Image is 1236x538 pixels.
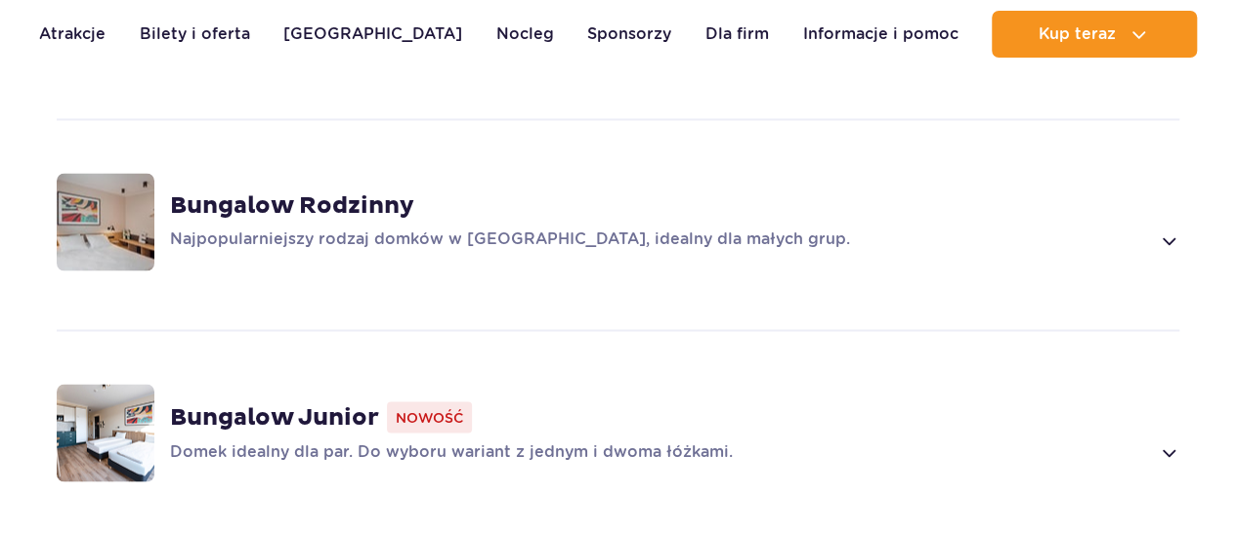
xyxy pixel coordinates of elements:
[170,402,379,432] strong: Bungalow Junior
[387,401,472,433] span: Nowość
[802,11,958,58] a: Informacje i pomoc
[140,11,250,58] a: Bilety i oferta
[170,191,414,221] strong: Bungalow Rodzinny
[170,440,1149,464] p: Domek idealny dla par. Do wyboru wariant z jednym i dwoma łóżkami.
[170,228,1149,252] p: Najpopularniejszy rodzaj domków w [GEOGRAPHIC_DATA], idealny dla małych grup.
[1038,25,1115,43] span: Kup teraz
[705,11,769,58] a: Dla firm
[496,11,554,58] a: Nocleg
[283,11,462,58] a: [GEOGRAPHIC_DATA]
[39,11,106,58] a: Atrakcje
[992,11,1197,58] button: Kup teraz
[587,11,671,58] a: Sponsorzy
